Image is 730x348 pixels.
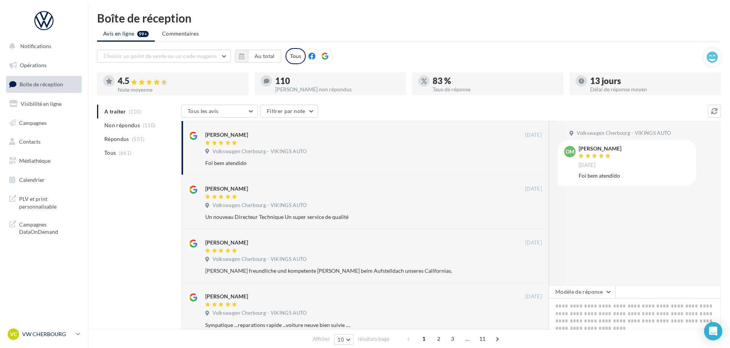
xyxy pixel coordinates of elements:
[525,293,542,300] span: [DATE]
[476,333,489,345] span: 11
[213,148,307,155] span: Volkswagen Cherbourg - VIKINGS AUTO
[19,81,63,87] span: Boîte de réception
[433,77,557,85] div: 83 %
[461,333,474,345] span: ...
[248,50,281,63] button: Au total
[418,333,430,345] span: 1
[5,96,83,112] a: Visibilité en ligne
[358,335,389,343] span: résultats/page
[104,149,116,157] span: Tous
[337,337,344,343] span: 10
[275,87,400,92] div: [PERSON_NAME] non répondus
[704,322,722,340] div: Open Intercom Messenger
[118,87,242,92] div: Note moyenne
[549,285,615,298] button: Modèle de réponse
[590,87,715,92] div: Délai de réponse moyen
[205,213,492,221] div: Un nouveau Directeur Technique Un super service de qualité
[5,57,83,73] a: Opérations
[10,330,17,338] span: VC
[213,256,307,263] span: Volkswagen Cherbourg - VIKINGS AUTO
[313,335,330,343] span: Afficher
[235,50,281,63] button: Au total
[5,191,83,213] a: PLV et print personnalisable
[97,12,721,24] div: Boîte de réception
[104,53,217,59] span: Choisir un point de vente ou un code magasin
[22,330,73,338] p: VW CHERBOURG
[205,321,492,329] div: Sympatique ...reparations rapide ...voiture neuve bien suivie ....
[5,134,83,150] a: Contacts
[118,77,242,86] div: 4.5
[213,310,307,317] span: Volkswagen Cherbourg - VIKINGS AUTO
[205,185,248,193] div: [PERSON_NAME]
[21,100,62,107] span: Visibilité en ligne
[19,194,79,210] span: PLV et print personnalisable
[446,333,459,345] span: 3
[19,119,47,126] span: Campagnes
[205,131,248,139] div: [PERSON_NAME]
[162,30,199,37] span: Commentaires
[579,146,621,151] div: [PERSON_NAME]
[5,38,80,54] button: Notifications
[132,136,145,142] span: (551)
[334,334,354,345] button: 10
[205,293,248,300] div: [PERSON_NAME]
[5,216,83,239] a: Campagnes DataOnDemand
[143,122,156,128] span: (110)
[525,186,542,193] span: [DATE]
[5,172,83,188] a: Calendrier
[525,240,542,246] span: [DATE]
[20,43,51,49] span: Notifications
[205,267,492,275] div: [PERSON_NAME] freundliche und kompetente [PERSON_NAME] beim Aufstelldach unseres Californias.
[433,87,557,92] div: Taux de réponse
[205,159,492,167] div: Foi bem atendido
[525,132,542,139] span: [DATE]
[275,77,400,85] div: 110
[590,77,715,85] div: 13 jours
[19,138,41,145] span: Contacts
[19,219,79,236] span: Campagnes DataOnDemand
[188,108,219,114] span: Tous les avis
[579,162,595,169] span: [DATE]
[181,105,258,118] button: Tous les avis
[97,50,231,63] button: Choisir un point de vente ou un code magasin
[104,121,140,129] span: Non répondus
[286,48,306,64] div: Tous
[5,115,83,131] a: Campagnes
[433,333,445,345] span: 2
[205,239,248,246] div: [PERSON_NAME]
[19,157,50,164] span: Médiathèque
[20,62,47,68] span: Opérations
[579,172,690,180] div: Foi bem atendido
[566,148,574,155] span: DM
[577,130,671,137] span: Volkswagen Cherbourg - VIKINGS AUTO
[6,327,82,342] a: VC VW CHERBOURG
[19,176,45,183] span: Calendrier
[213,202,307,209] span: Volkswagen Cherbourg - VIKINGS AUTO
[5,153,83,169] a: Médiathèque
[104,135,129,143] span: Répondus
[5,76,83,92] a: Boîte de réception
[119,150,132,156] span: (661)
[260,105,318,118] button: Filtrer par note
